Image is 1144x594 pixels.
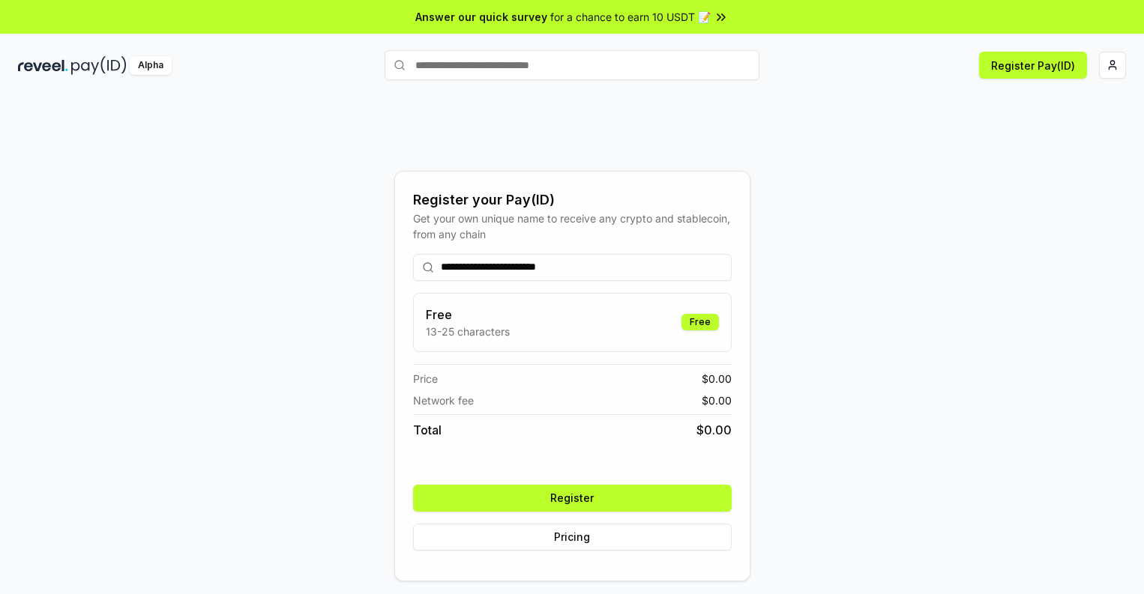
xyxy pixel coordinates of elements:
[702,393,732,408] span: $ 0.00
[426,324,510,339] p: 13-25 characters
[130,56,172,75] div: Alpha
[413,485,732,512] button: Register
[18,56,68,75] img: reveel_dark
[413,421,442,439] span: Total
[426,306,510,324] h3: Free
[550,9,711,25] span: for a chance to earn 10 USDT 📝
[413,524,732,551] button: Pricing
[71,56,127,75] img: pay_id
[415,9,547,25] span: Answer our quick survey
[413,210,732,242] div: Get your own unique name to receive any crypto and stablecoin, from any chain
[413,190,732,210] div: Register your Pay(ID)
[413,371,438,387] span: Price
[979,52,1087,79] button: Register Pay(ID)
[681,314,719,330] div: Free
[702,371,732,387] span: $ 0.00
[696,421,732,439] span: $ 0.00
[413,393,474,408] span: Network fee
